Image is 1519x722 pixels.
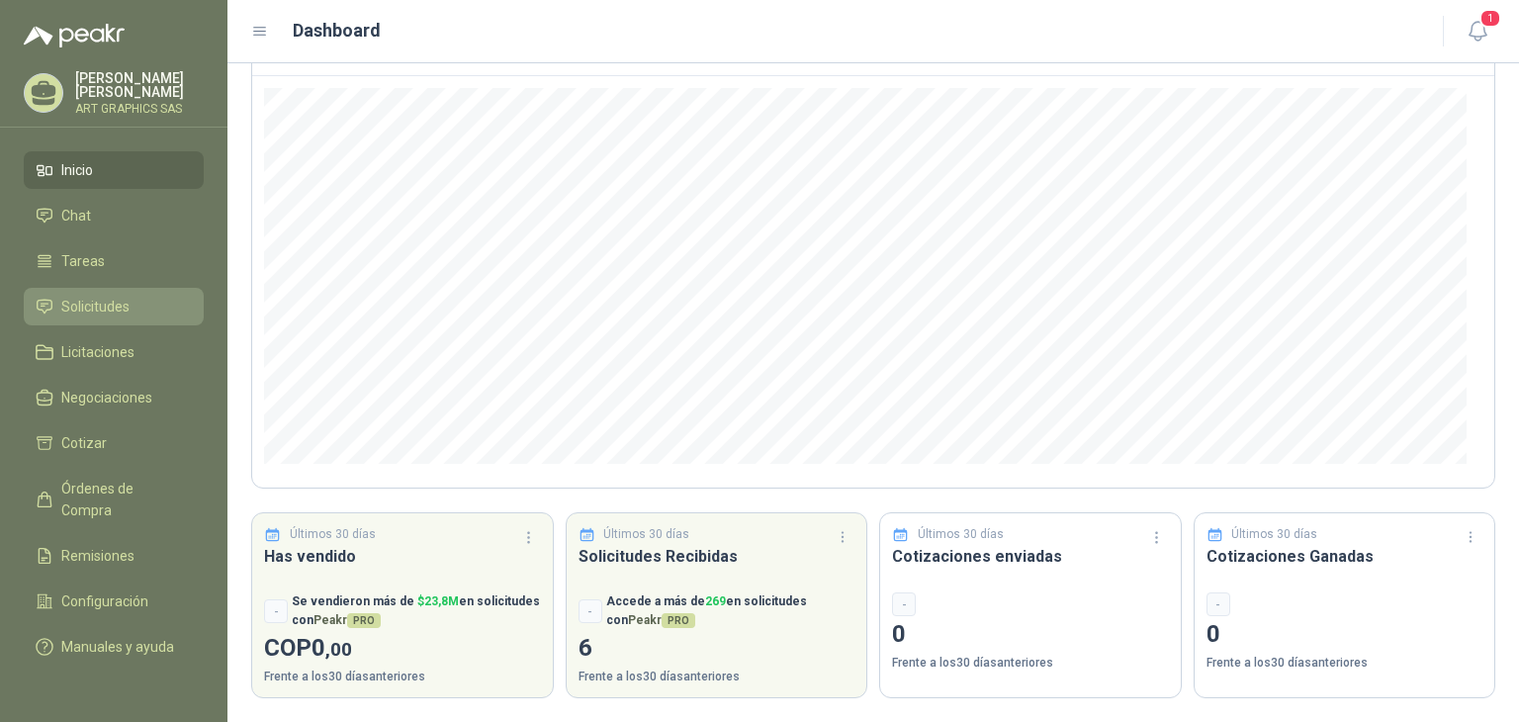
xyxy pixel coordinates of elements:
h3: Cotizaciones enviadas [892,544,1169,569]
p: Accede a más de en solicitudes con [606,592,855,630]
a: Negociaciones [24,379,204,416]
p: Últimos 30 días [290,525,376,544]
span: Tareas [61,250,105,272]
p: Frente a los 30 días anteriores [579,668,855,686]
span: 1 [1479,9,1501,28]
p: COP [264,630,541,668]
span: Remisiones [61,545,134,567]
button: 1 [1460,14,1495,49]
span: Peakr [628,613,695,627]
span: Configuración [61,590,148,612]
span: PRO [662,613,695,628]
p: Últimos 30 días [603,525,689,544]
p: Frente a los 30 días anteriores [892,654,1169,673]
span: PRO [347,613,381,628]
h3: Cotizaciones Ganadas [1206,544,1483,569]
p: ART GRAPHICS SAS [75,103,204,115]
a: Chat [24,197,204,234]
p: 0 [892,616,1169,654]
span: Negociaciones [61,387,152,408]
a: Solicitudes [24,288,204,325]
p: Se vendieron más de en solicitudes con [292,592,541,630]
span: $ 23,8M [417,594,459,608]
p: [PERSON_NAME] [PERSON_NAME] [75,71,204,99]
h3: Has vendido [264,544,541,569]
div: - [1206,592,1230,616]
div: - [264,599,288,623]
a: Tareas [24,242,204,280]
span: Inicio [61,159,93,181]
a: Configuración [24,583,204,620]
img: Logo peakr [24,24,125,47]
p: 6 [579,630,855,668]
a: Órdenes de Compra [24,470,204,529]
a: Licitaciones [24,333,204,371]
span: Cotizar [61,432,107,454]
span: Peakr [313,613,381,627]
p: 0 [1206,616,1483,654]
a: Cotizar [24,424,204,462]
p: Últimos 30 días [1231,525,1317,544]
span: Chat [61,205,91,226]
span: Solicitudes [61,296,130,317]
span: 269 [705,594,726,608]
span: Manuales y ayuda [61,636,174,658]
span: Órdenes de Compra [61,478,185,521]
h3: Solicitudes Recibidas [579,544,855,569]
p: Frente a los 30 días anteriores [1206,654,1483,673]
span: Licitaciones [61,341,134,363]
a: Remisiones [24,537,204,575]
span: ,00 [325,638,352,661]
a: Inicio [24,151,204,189]
div: - [579,599,602,623]
a: Manuales y ayuda [24,628,204,666]
p: Frente a los 30 días anteriores [264,668,541,686]
span: 0 [312,634,352,662]
p: Últimos 30 días [918,525,1004,544]
h1: Dashboard [293,17,381,45]
div: - [892,592,916,616]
